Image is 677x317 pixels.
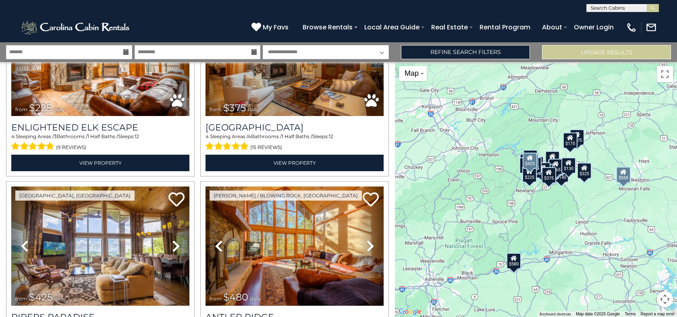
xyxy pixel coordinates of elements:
a: Refine Search Filters [401,45,530,59]
span: Map data ©2025 Google [576,312,620,316]
button: Change map style [399,66,427,81]
a: Local Area Guide [360,20,424,34]
div: $175 [563,133,577,149]
span: Map [405,69,419,77]
div: $125 [523,149,538,166]
div: $325 [577,163,592,179]
a: About [538,20,566,34]
div: $230 [519,157,534,173]
a: View Property [206,155,384,171]
a: Add to favorites [168,191,185,209]
div: $175 [570,129,584,145]
a: Report a map error [641,312,675,316]
span: $480 [223,291,248,303]
div: $140 [554,166,569,182]
span: from [210,296,222,302]
a: Enlightened Elk Escape [11,122,189,133]
h3: Mountain Song Lodge [206,122,384,133]
span: 1 Half Baths / [87,133,118,139]
span: (9 reviews) [56,142,86,153]
span: My Favs [263,22,289,32]
button: Map camera controls [657,291,673,307]
div: $425 [523,152,537,168]
img: phone-regular-white.png [626,22,637,33]
span: from [15,106,27,112]
span: daily [54,106,65,112]
span: 4 [206,133,209,139]
div: $225 [522,166,537,182]
span: from [210,106,222,112]
span: 3 [54,133,57,139]
span: from [15,296,27,302]
button: Toggle fullscreen view [657,66,673,82]
span: $425 [29,291,53,303]
a: [GEOGRAPHIC_DATA] [206,122,384,133]
span: 4 [248,133,251,139]
button: Keyboard shortcuts [540,311,571,317]
img: thumbnail_166630216.jpeg [11,186,189,306]
span: 12 [329,133,333,139]
span: 1 Half Baths / [282,133,312,139]
div: $130 [561,157,576,174]
span: $375 [223,102,246,114]
a: My Favs [251,22,291,33]
img: mail-regular-white.png [646,22,657,33]
span: $225 [29,102,52,114]
div: $580 [507,253,521,269]
div: Sleeping Areas / Bathrooms / Sleeps: [11,133,189,152]
a: Browse Rentals [299,20,357,34]
span: daily [248,106,259,112]
img: Google [397,307,424,317]
span: (15 reviews) [250,142,282,153]
button: Update Results [542,45,671,59]
div: $349 [545,151,560,167]
a: Open this area in Google Maps (opens a new window) [397,307,424,317]
a: View Property [11,155,189,171]
div: $375 [542,167,556,183]
span: daily [54,296,66,302]
a: [PERSON_NAME] / Blowing Rock, [GEOGRAPHIC_DATA] [210,191,362,201]
span: 4 [11,133,15,139]
a: Rental Program [476,20,534,34]
a: Owner Login [570,20,618,34]
div: $480 [549,159,564,175]
span: daily [250,296,261,302]
a: Terms (opens in new tab) [625,312,635,316]
a: Add to favorites [363,191,379,209]
a: [GEOGRAPHIC_DATA], [GEOGRAPHIC_DATA] [15,191,135,201]
div: Sleeping Areas / Bathrooms / Sleeps: [206,133,384,152]
span: 12 [135,133,139,139]
img: White-1-2.png [20,19,132,35]
a: Real Estate [427,20,472,34]
img: thumbnail_163267178.jpeg [206,186,384,306]
div: $550 [616,166,631,182]
div: $165 [548,158,563,174]
div: $230 [536,162,550,178]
